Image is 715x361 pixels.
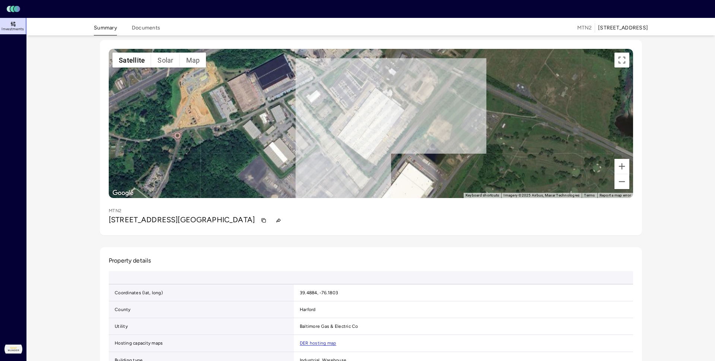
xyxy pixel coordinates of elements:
[600,193,631,197] a: Report a map error
[109,335,294,352] td: Hosting capacity maps
[109,215,178,224] span: [STREET_ADDRESS]
[1,27,24,31] span: Investments
[614,159,629,174] button: Zoom in
[300,341,336,346] a: DER hosting map
[4,340,22,358] img: Wunder
[109,285,294,301] td: Coordinates (lat, long)
[94,24,117,35] button: Summary
[614,174,629,189] button: Zoom out
[577,24,592,32] span: MTN2
[614,53,629,68] button: Toggle fullscreen view
[132,24,160,35] button: Documents
[112,53,151,68] button: Show satellite imagery
[109,318,294,335] td: Utility
[178,215,255,224] span: [GEOGRAPHIC_DATA]
[598,24,648,32] div: [STREET_ADDRESS]
[465,193,499,198] button: Keyboard shortcuts
[503,193,579,197] span: Imagery ©2025 Airbus, Maxar Technologies
[180,53,206,68] button: Show street map
[109,207,121,214] p: MTN2
[294,301,654,318] td: Harford
[111,188,135,198] img: Google
[294,318,654,335] td: Baltimore Gas & Electric Co
[94,19,160,35] div: tabs
[109,256,633,265] h2: Property details
[151,53,179,68] button: Show solar potential
[584,193,595,197] a: Terms
[294,285,654,301] td: 39.4884, -76.1803
[109,301,294,318] td: County
[111,188,135,198] a: Open this area in Google Maps (opens a new window)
